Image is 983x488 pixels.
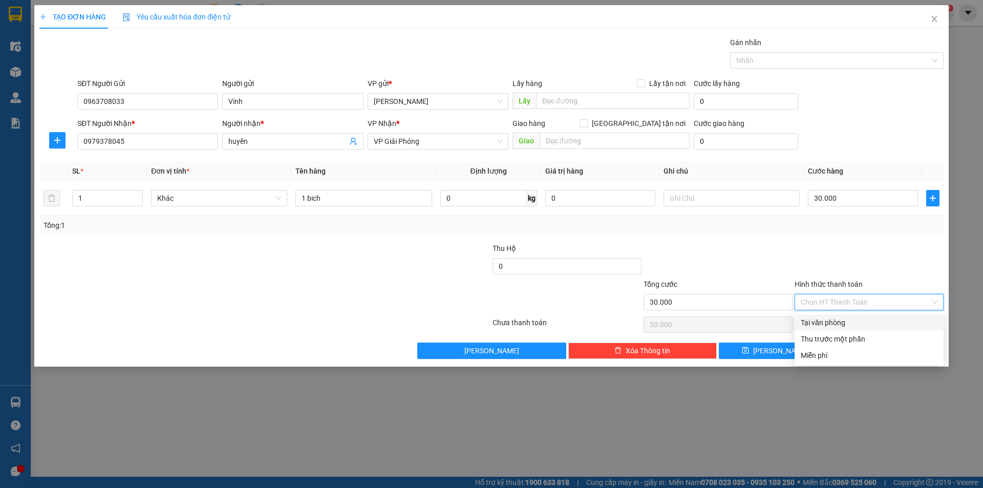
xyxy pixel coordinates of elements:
[122,13,131,22] img: icon
[151,167,189,175] span: Đơn vị tính
[157,190,281,206] span: Khác
[417,343,566,359] button: [PERSON_NAME]
[33,8,103,41] strong: CHUYỂN PHÁT NHANH ĐÔNG LÝ
[644,280,677,288] span: Tổng cước
[122,13,230,21] span: Yêu cầu xuất hóa đơn điện tử
[471,167,507,175] span: Định lượng
[349,137,357,145] span: user-add
[545,190,655,206] input: 0
[44,190,60,206] button: delete
[491,317,643,335] div: Chưa thanh toán
[645,78,690,89] span: Lấy tận nơi
[77,78,218,89] div: SĐT Người Gửi
[295,167,326,175] span: Tên hàng
[694,93,798,110] input: Cước lấy hàng
[512,119,545,128] span: Giao hàng
[50,136,65,144] span: plus
[49,132,66,148] button: plus
[72,167,80,175] span: SL
[374,94,502,109] span: Hoàng Sơn
[512,79,542,88] span: Lấy hàng
[614,347,622,355] span: delete
[808,167,843,175] span: Cước hàng
[222,118,363,129] div: Người nhận
[659,161,804,181] th: Ghi chú
[694,119,744,128] label: Cước giao hàng
[222,78,363,89] div: Người gửi
[927,194,939,202] span: plus
[694,79,740,88] label: Cước lấy hàng
[512,93,536,109] span: Lấy
[493,244,516,252] span: Thu Hộ
[694,133,798,150] input: Cước giao hàng
[368,119,396,128] span: VP Nhận
[730,38,761,47] label: Gán nhãn
[512,133,540,149] span: Giao
[568,343,717,359] button: deleteXóa Thông tin
[920,5,949,34] button: Close
[795,280,863,288] label: Hình thức thanh toán
[930,15,938,23] span: close
[108,41,168,52] span: HS1510250228
[39,13,106,21] span: TẠO ĐƠN HÀNG
[5,30,27,66] img: logo
[368,78,508,89] div: VP gửi
[801,350,937,361] div: Miễn phí
[801,333,937,345] div: Thu trước một phần
[44,220,379,231] div: Tổng: 1
[753,345,808,356] span: [PERSON_NAME]
[50,44,83,54] span: SĐT XE
[742,347,749,355] span: save
[374,134,502,149] span: VP Giải Phóng
[719,343,830,359] button: save[PERSON_NAME]
[295,190,432,206] input: VD: Bàn, Ghế
[540,133,690,149] input: Dọc đường
[801,317,937,328] div: Tại văn phòng
[536,93,690,109] input: Dọc đường
[664,190,800,206] input: Ghi Chú
[77,118,218,129] div: SĐT Người Nhận
[626,345,670,356] span: Xóa Thông tin
[464,345,519,356] span: [PERSON_NAME]
[588,118,690,129] span: [GEOGRAPHIC_DATA] tận nơi
[545,167,583,175] span: Giá trị hàng
[926,190,939,206] button: plus
[527,190,537,206] span: kg
[39,13,47,20] span: plus
[40,56,96,78] strong: PHIẾU BIÊN NHẬN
